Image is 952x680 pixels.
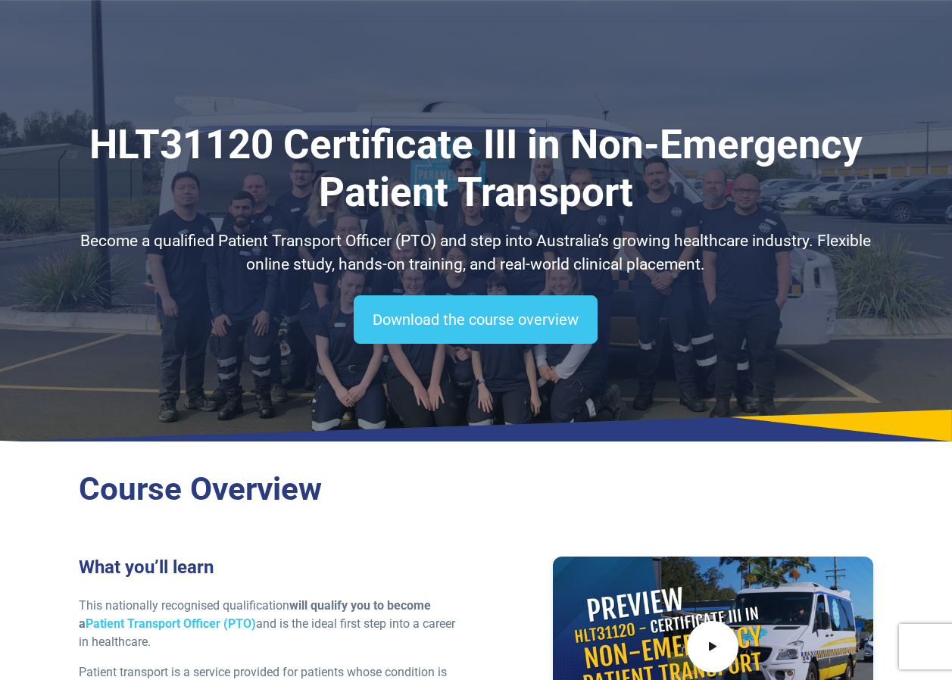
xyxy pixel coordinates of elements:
p: This nationally recognised qualification and is the ideal first step into a career in healthcare. [79,597,467,651]
p: Become a qualified Patient Transport Officer (PTO) and step into Australia’s growing healthcare i... [79,229,872,277]
a: Patient Transport Officer (PTO) [86,616,256,631]
h3: What you’ll learn [79,557,467,579]
h2: Course Overview [79,470,872,509]
a: Download the course overview [354,295,598,344]
h1: HLT31120 Certificate III in Non-Emergency Patient Transport [79,121,872,217]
